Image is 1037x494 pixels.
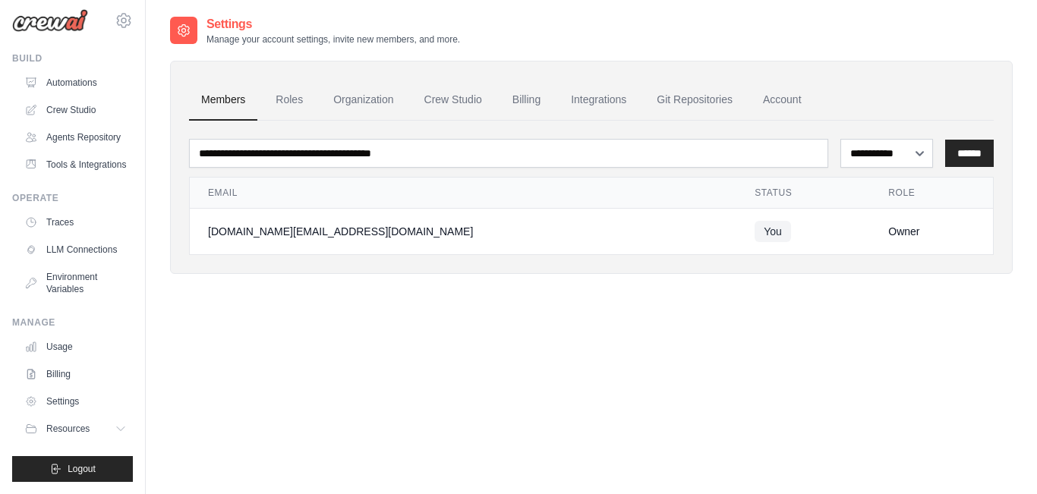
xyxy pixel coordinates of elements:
[645,80,745,121] a: Git Repositories
[206,33,460,46] p: Manage your account settings, invite new members, and more.
[12,456,133,482] button: Logout
[190,178,736,209] th: Email
[870,178,993,209] th: Role
[888,224,975,239] div: Owner
[189,80,257,121] a: Members
[206,15,460,33] h2: Settings
[755,221,791,242] span: You
[18,389,133,414] a: Settings
[18,125,133,149] a: Agents Repository
[412,80,494,121] a: Crew Studio
[18,238,133,262] a: LLM Connections
[18,335,133,359] a: Usage
[736,178,870,209] th: Status
[18,98,133,122] a: Crew Studio
[500,80,553,121] a: Billing
[12,52,133,65] div: Build
[12,192,133,204] div: Operate
[46,423,90,435] span: Resources
[18,417,133,441] button: Resources
[68,463,96,475] span: Logout
[208,224,718,239] div: [DOMAIN_NAME][EMAIL_ADDRESS][DOMAIN_NAME]
[12,9,88,32] img: Logo
[751,80,814,121] a: Account
[18,210,133,234] a: Traces
[12,316,133,329] div: Manage
[18,265,133,301] a: Environment Variables
[18,71,133,95] a: Automations
[18,153,133,177] a: Tools & Integrations
[18,362,133,386] a: Billing
[559,80,638,121] a: Integrations
[263,80,315,121] a: Roles
[321,80,405,121] a: Organization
